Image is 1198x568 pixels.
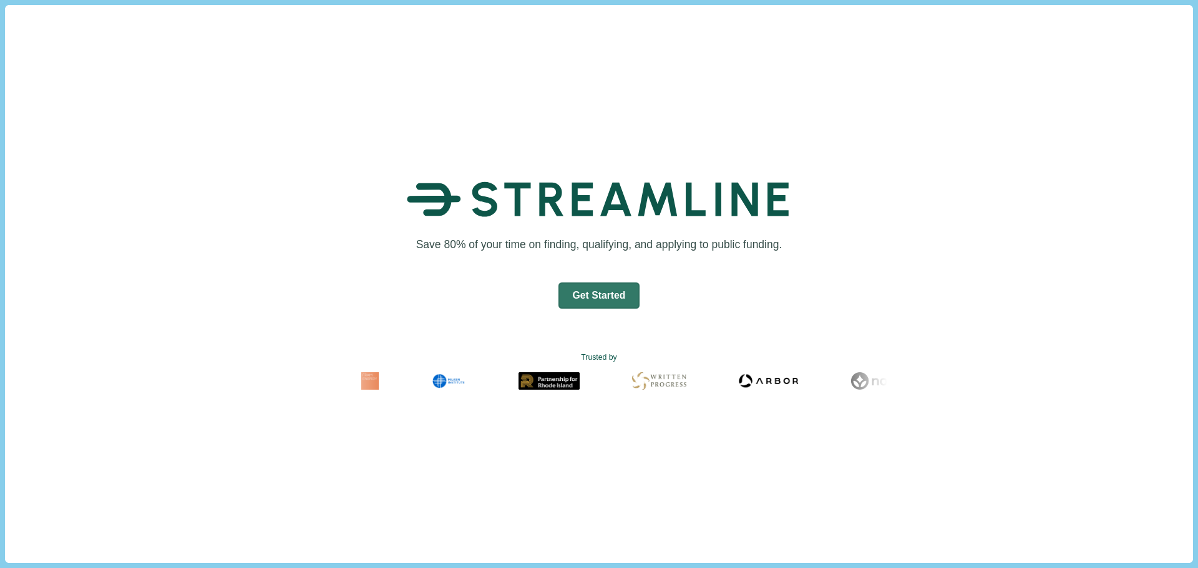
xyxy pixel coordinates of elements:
[558,282,640,309] button: Get Started
[632,372,686,390] img: Written Progress Logo
[361,372,379,390] img: Fram Energy Logo
[431,372,466,390] img: Milken Institute Logo
[851,372,903,390] img: Noya Logo
[739,372,799,390] img: Arbor Logo
[519,372,580,390] img: Partnership for Rhode Island Logo
[581,352,616,363] text: Trusted by
[412,237,786,253] h1: Save 80% of your time on finding, qualifying, and applying to public funding.
[407,165,791,234] img: Streamline Climate Logo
